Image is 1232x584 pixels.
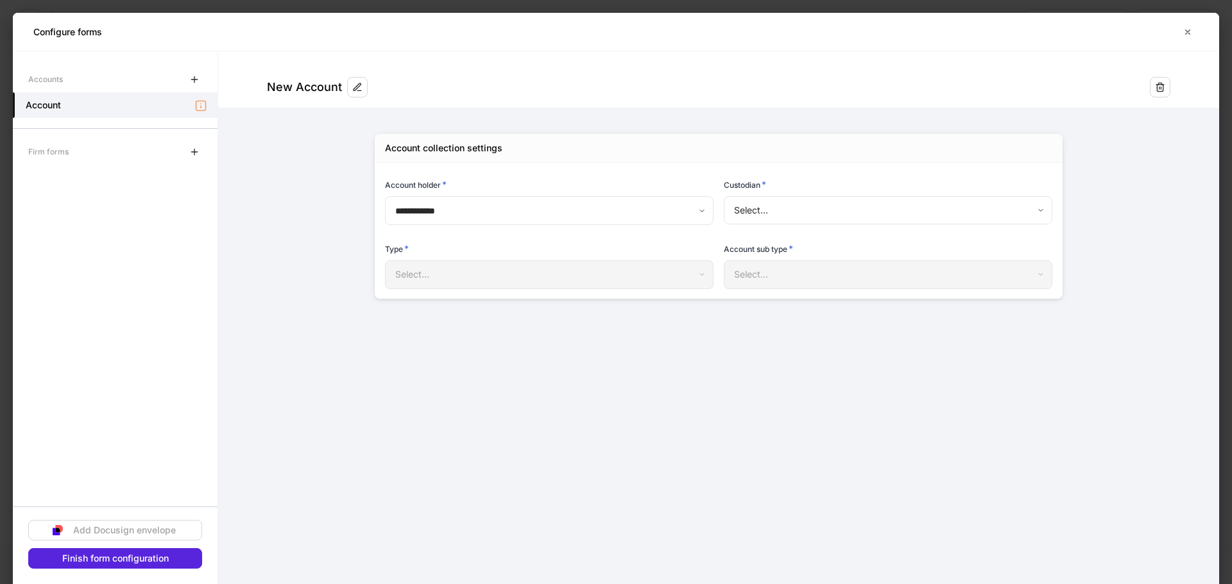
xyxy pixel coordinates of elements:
div: Firm forms [28,140,69,163]
div: Account collection settings [385,142,502,154]
h5: Account [26,99,61,112]
button: Finish form configuration [28,548,202,569]
div: Accounts [28,68,63,90]
a: Account [13,92,218,118]
div: Finish form configuration [62,554,169,563]
div: New Account [267,79,342,95]
h6: Type [385,242,409,255]
h6: Account holder [385,178,447,191]
h5: Configure forms [33,26,102,38]
div: Select... [724,260,1052,288]
h6: Custodian [724,178,766,191]
div: Select... [724,196,1052,224]
h6: Account sub type [724,242,793,255]
div: Select... [385,260,713,288]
